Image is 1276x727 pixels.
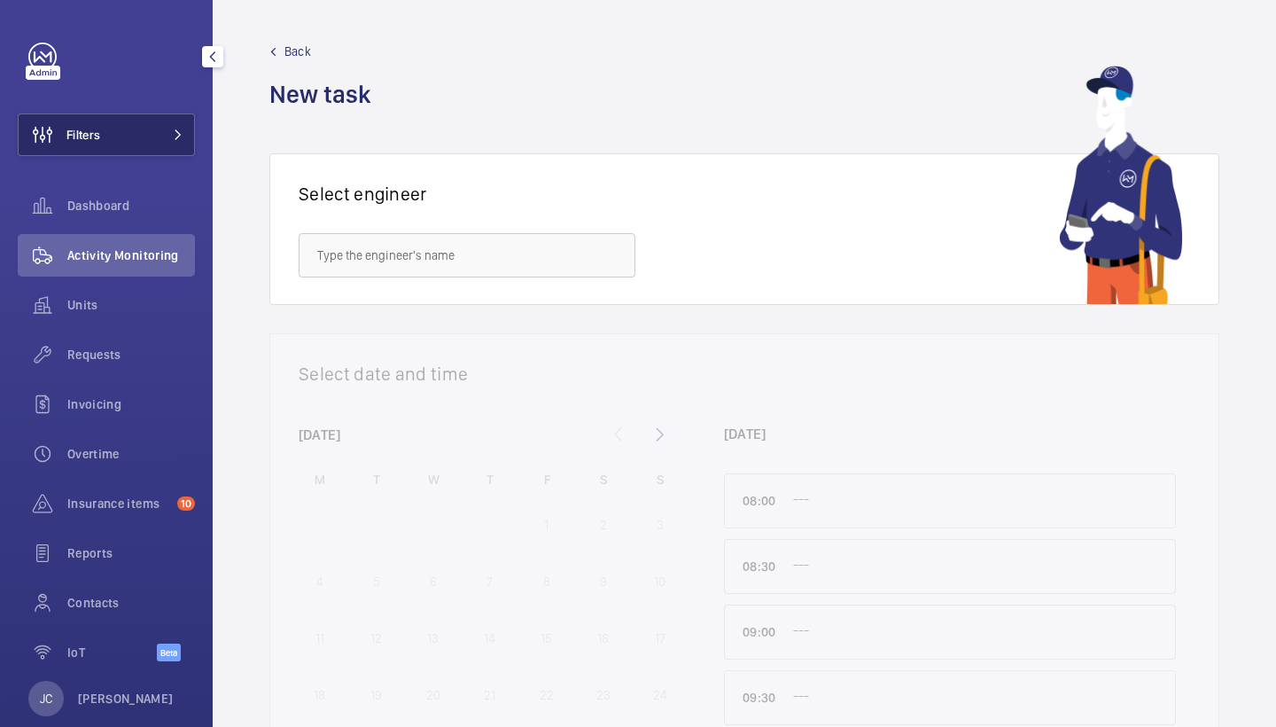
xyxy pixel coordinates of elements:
[67,544,195,562] span: Reports
[67,395,195,413] span: Invoicing
[67,495,170,512] span: Insurance items
[66,126,100,144] span: Filters
[177,496,195,511] span: 10
[67,197,195,215] span: Dashboard
[40,690,52,707] p: JC
[78,690,174,707] p: [PERSON_NAME]
[67,246,195,264] span: Activity Monitoring
[299,233,635,278] input: Type the engineer's name
[157,644,181,661] span: Beta
[67,445,195,463] span: Overtime
[1059,66,1183,304] img: mechanic using app
[67,346,195,363] span: Requests
[67,594,195,612] span: Contacts
[269,78,382,111] h1: New task
[67,644,157,661] span: IoT
[284,43,311,60] span: Back
[18,113,195,156] button: Filters
[67,296,195,314] span: Units
[299,183,427,205] h1: Select engineer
